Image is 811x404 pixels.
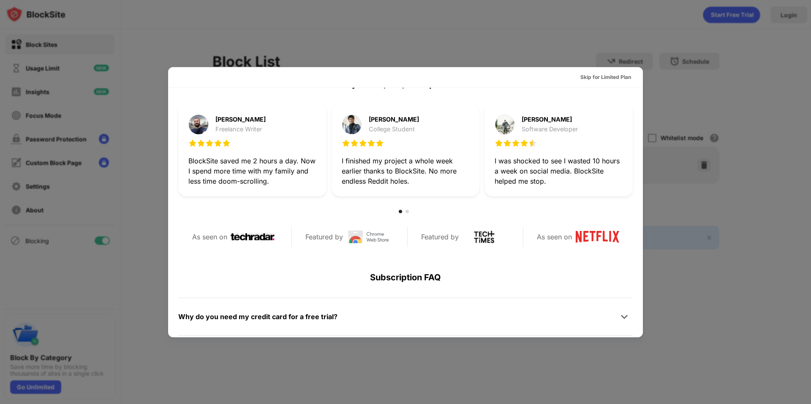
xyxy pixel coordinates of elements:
[503,139,512,147] img: star
[305,231,343,243] div: Featured by
[495,139,503,147] img: star
[520,139,528,147] img: star
[537,231,572,243] div: As seen on
[495,114,515,135] img: testimonial-purchase-3.jpg
[369,117,419,122] div: [PERSON_NAME]
[188,114,209,135] img: testimonial-purchase-1.jpg
[178,311,337,323] div: Why do you need my credit card for a free trial?
[342,139,350,147] img: star
[522,117,578,122] div: [PERSON_NAME]
[528,139,537,147] img: star
[367,139,376,147] img: star
[575,230,619,243] img: netflix-logo
[376,139,384,147] img: star
[342,114,362,135] img: testimonial-purchase-2.jpg
[580,73,631,81] div: Skip for Limited Plan
[188,156,316,186] div: BlockSite saved me 2 hours a day. Now I spend more time with my family and less time doom-scrolling.
[369,126,419,133] div: College Student
[495,156,623,186] div: I was shocked to see I wasted 10 hours a week on social media. BlockSite helped me stop.
[215,126,266,133] div: Freelance Writer
[215,117,266,122] div: [PERSON_NAME]
[350,139,359,147] img: star
[205,139,214,147] img: star
[512,139,520,147] img: star
[197,139,205,147] img: star
[214,139,222,147] img: star
[231,230,275,243] img: techradar
[342,156,470,186] div: I finished my project a whole week earlier thanks to BlockSite. No more endless Reddit holes.
[359,139,367,147] img: star
[421,231,459,243] div: Featured by
[222,139,231,147] img: star
[522,126,578,133] div: Software Developer
[462,230,506,243] img: tech-times
[188,139,197,147] img: star
[178,257,633,298] div: Subscription FAQ
[346,230,390,243] img: chrome-web-store-logo
[192,231,227,243] div: As seen on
